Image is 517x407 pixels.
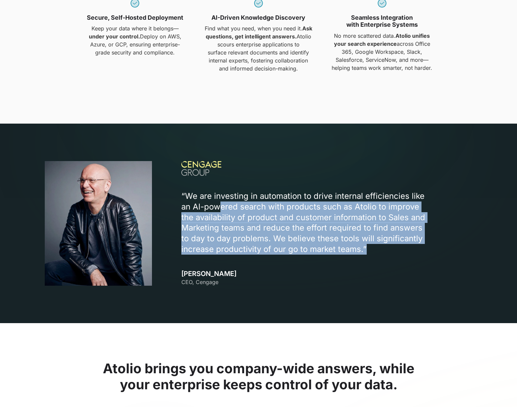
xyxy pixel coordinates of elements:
p: “We are investing in automation to drive internal efficiencies like an Al-powered search with pro... [181,191,432,255]
p: Keep your data where it belongs— Deploy on AWS, Azure, or GCP, ensuring enterprise-grade security... [77,24,193,56]
h3: [PERSON_NAME] [181,270,236,286]
p: Find what you need, when you need it. Atolio scours enterprise applications to surface relevant d... [201,24,316,73]
p: No more scattered data. across Office 365, Google Workspace, Slack, Salesforce, ServiceNow, and m... [324,32,440,72]
strong: Ask questions, get intelligent answers. [206,25,312,40]
h2: Atolio brings you company-wide answers, while your enterprise keeps control of your data. [45,361,472,393]
iframe: Chat Widget [484,375,517,407]
span: CEO, Cengage [181,279,218,285]
strong: Seamless Integration with Enterprise Systems [346,14,418,28]
strong: AI-Driven Knowledge Discovery [211,14,305,21]
strong: Secure, Self-Hosted Deployment [87,14,183,21]
strong: under your control. [89,33,140,40]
